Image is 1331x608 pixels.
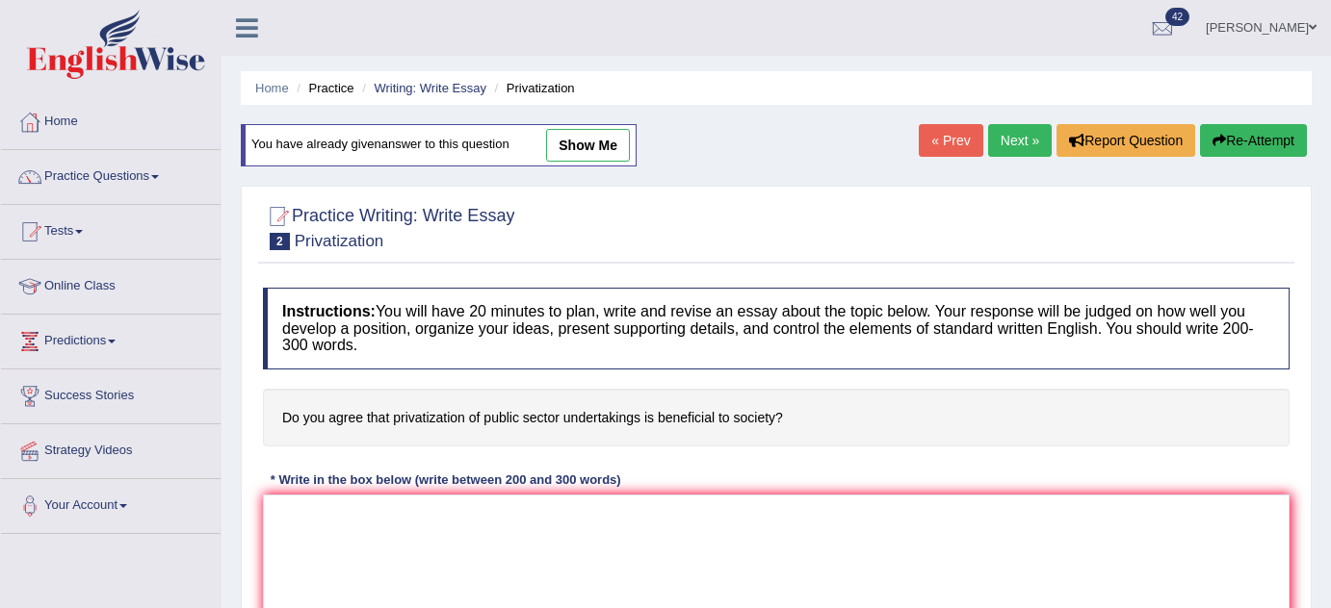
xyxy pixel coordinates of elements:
button: Report Question [1057,124,1195,157]
a: Home [1,95,221,143]
a: Online Class [1,260,221,308]
a: Success Stories [1,369,221,418]
a: show me [546,129,630,162]
a: « Prev [919,124,982,157]
a: Tests [1,205,221,253]
a: Practice Questions [1,150,221,198]
a: Strategy Videos [1,424,221,472]
a: Predictions [1,315,221,363]
li: Privatization [490,79,575,97]
div: You have already given answer to this question [241,124,637,166]
h4: Do you agree that privatization of public sector undertakings is beneficial to society? [263,389,1290,447]
a: Next » [988,124,1052,157]
a: Your Account [1,479,221,527]
div: * Write in the box below (write between 200 and 300 words) [263,470,628,489]
h4: You will have 20 minutes to plan, write and revise an essay about the topic below. Your response ... [263,288,1290,369]
span: 42 [1165,8,1189,26]
a: Writing: Write Essay [374,81,486,95]
b: Instructions: [282,303,376,319]
h2: Practice Writing: Write Essay [263,202,514,250]
li: Practice [292,79,353,97]
button: Re-Attempt [1200,124,1307,157]
a: Home [255,81,289,95]
span: 2 [270,233,290,250]
small: Privatization [295,232,384,250]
